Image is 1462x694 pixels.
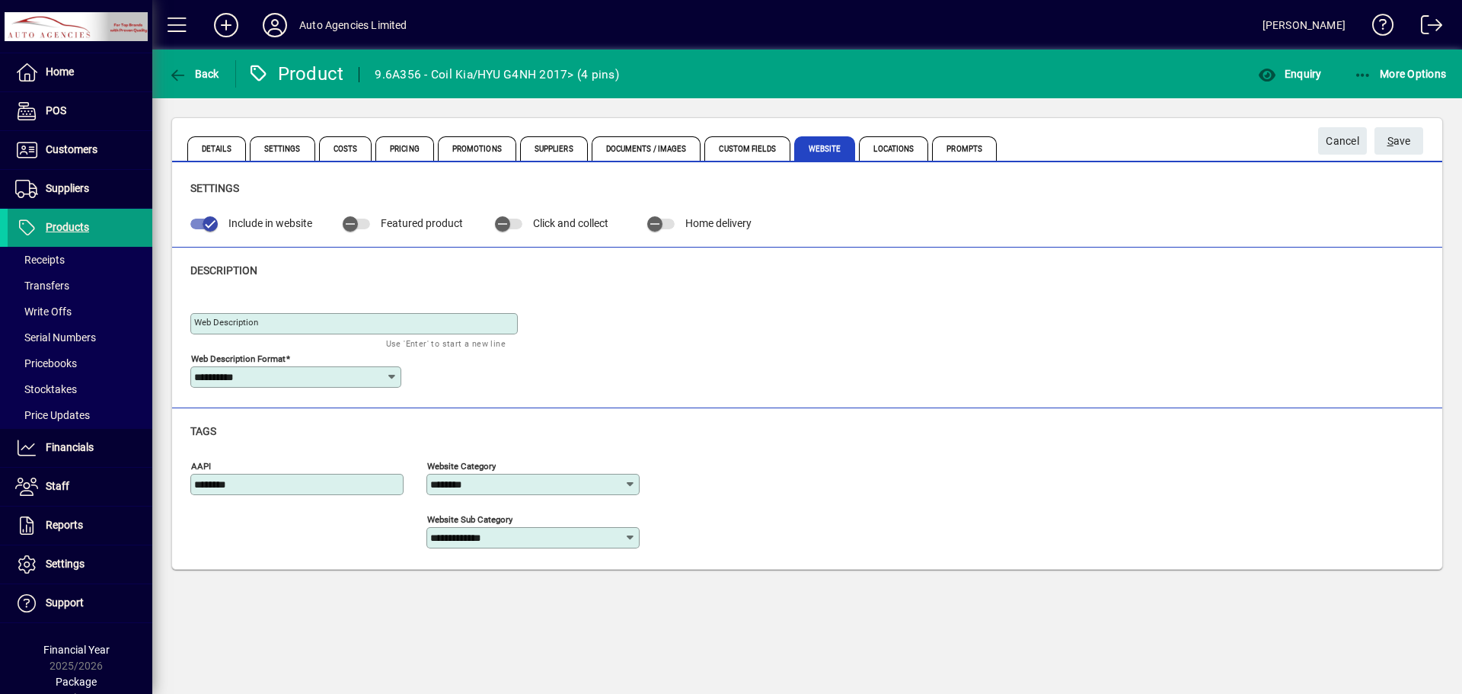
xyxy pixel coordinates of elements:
span: Tags [190,425,216,437]
span: Suppliers [520,136,588,161]
span: Click and collect [533,217,608,229]
mat-label: Website Sub Category [427,513,512,524]
span: POS [46,104,66,117]
span: Settings [46,558,85,570]
div: 9.6A356 - Coil Kia/HYU G4NH 2017> (4 pins) [375,62,619,87]
span: Promotions [438,136,516,161]
span: Home delivery [685,217,752,229]
span: Customers [46,143,97,155]
span: Custom Fields [704,136,790,161]
div: [PERSON_NAME] [1262,13,1345,37]
span: Pricing [375,136,434,161]
span: Back [168,68,219,80]
a: Settings [8,545,152,584]
a: Suppliers [8,170,152,208]
span: Cancel [1326,129,1359,154]
span: Settings [250,136,315,161]
a: Logout [1409,3,1443,53]
span: Serial Numbers [15,331,96,344]
span: Products [46,221,89,233]
a: Knowledge Base [1361,3,1394,53]
span: Settings [190,182,239,194]
span: S [1387,135,1393,147]
a: Transfers [8,273,152,299]
mat-label: AAPI [191,460,211,471]
a: Reports [8,507,152,545]
span: Costs [319,136,372,161]
span: Featured product [381,217,463,229]
a: Receipts [8,247,152,273]
span: Enquiry [1258,68,1321,80]
a: POS [8,92,152,130]
div: Product [247,62,344,86]
a: Support [8,584,152,622]
span: Receipts [15,254,65,266]
a: Staff [8,468,152,506]
span: ave [1387,129,1411,154]
span: More Options [1354,68,1447,80]
span: Reports [46,519,83,531]
span: Support [46,596,84,609]
span: Transfers [15,280,69,292]
a: Price Updates [8,402,152,428]
span: Suppliers [46,182,89,194]
a: Write Offs [8,299,152,325]
span: Prompts [932,136,997,161]
span: Package [56,676,97,688]
button: More Options [1350,60,1451,88]
a: Home [8,53,152,91]
span: Include in website [228,217,312,229]
span: Description [190,264,257,277]
button: Save [1374,127,1423,155]
a: Pricebooks [8,350,152,376]
span: Price Updates [15,409,90,421]
button: Profile [251,11,299,39]
button: Add [202,11,251,39]
button: Cancel [1318,127,1367,155]
a: Serial Numbers [8,325,152,350]
span: Home [46,66,74,78]
span: Staff [46,480,69,492]
span: Locations [859,136,928,161]
button: Enquiry [1254,60,1325,88]
mat-label: Web Description [194,317,258,328]
button: Back [164,60,223,88]
span: Pricebooks [15,357,77,369]
span: Financials [46,441,94,453]
a: Financials [8,429,152,467]
a: Customers [8,131,152,169]
span: Financial Year [43,644,110,656]
span: Stocktakes [15,383,77,395]
mat-label: Website Category [427,460,496,471]
span: Details [187,136,246,161]
app-page-header-button: Back [152,60,236,88]
span: Website [794,136,856,161]
span: Write Offs [15,305,72,318]
div: Auto Agencies Limited [299,13,407,37]
mat-label: Web Description Format [191,353,286,363]
a: Stocktakes [8,376,152,402]
span: Documents / Images [592,136,701,161]
mat-hint: Use 'Enter' to start a new line [386,334,506,352]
